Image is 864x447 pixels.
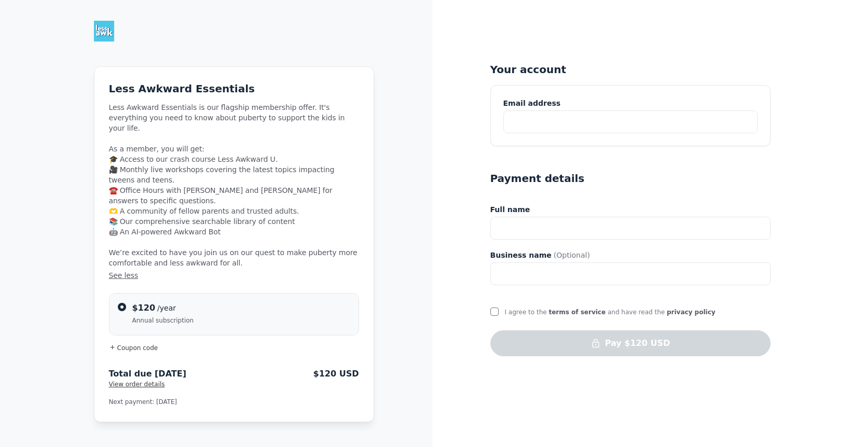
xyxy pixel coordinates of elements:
[132,316,194,325] span: Annual subscription
[132,303,156,313] span: $120
[118,303,126,311] input: $120/yearAnnual subscription
[490,62,771,77] h5: Your account
[548,309,606,316] a: terms of service
[109,344,359,353] button: Coupon code
[490,171,585,186] h5: Payment details
[109,270,359,281] button: See less
[667,309,716,316] a: privacy policy
[117,344,158,352] span: Coupon code
[490,250,552,260] span: Business name
[109,380,165,388] button: View order details
[554,250,590,260] span: (Optional)
[109,369,186,379] span: Total due [DATE]
[109,102,359,281] span: Less Awkward Essentials is our flagship membership offer. It's everything you need to know about ...
[490,330,771,356] button: Pay $120 USD
[109,381,165,388] span: View order details
[503,98,561,108] span: Email address
[490,204,530,215] span: Full name
[157,304,176,312] span: /year
[313,369,359,379] span: $120 USD
[109,397,359,407] p: Next payment: [DATE]
[505,309,716,316] span: I agree to the and have read the
[109,82,255,95] span: Less Awkward Essentials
